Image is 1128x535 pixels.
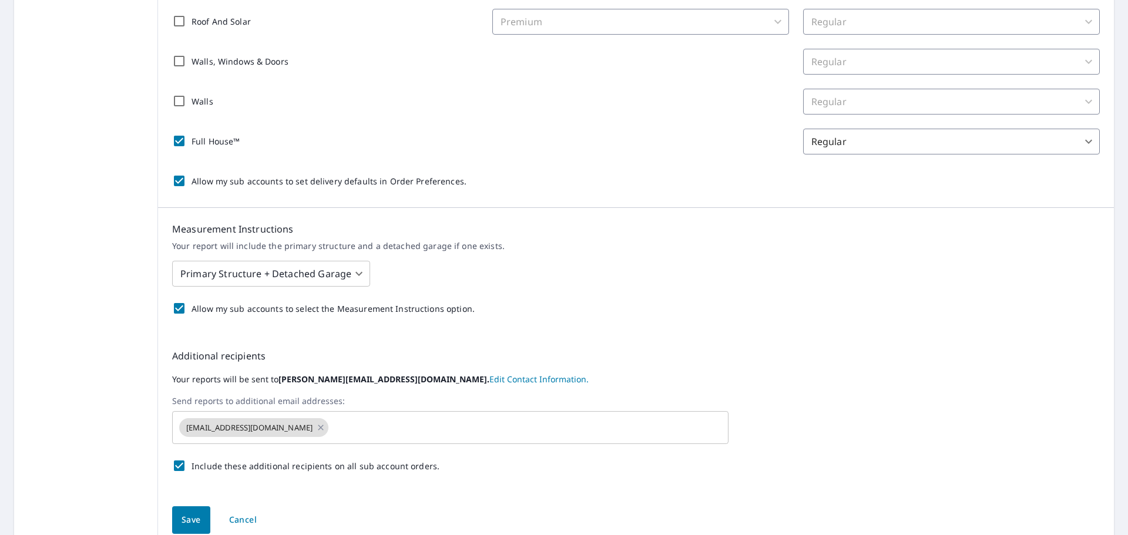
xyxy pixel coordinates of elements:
[179,418,328,437] div: [EMAIL_ADDRESS][DOMAIN_NAME]
[803,89,1100,115] div: Regular
[192,175,466,187] p: Allow my sub accounts to set delivery defaults in Order Preferences.
[803,49,1100,75] div: Regular
[192,460,439,472] p: Include these additional recipients on all sub account orders.
[179,422,320,433] span: [EMAIL_ADDRESS][DOMAIN_NAME]
[803,9,1100,35] div: Regular
[172,241,1100,251] p: Your report will include the primary structure and a detached garage if one exists.
[172,506,210,534] button: Save
[492,9,789,35] div: Premium
[192,95,213,107] p: Walls
[278,374,489,385] b: [PERSON_NAME][EMAIL_ADDRESS][DOMAIN_NAME].
[192,302,475,315] p: Allow my sub accounts to select the Measurement Instructions option.
[182,513,201,527] span: Save
[489,374,589,385] a: EditContactInfo
[172,396,1100,406] label: Send reports to additional email addresses:
[229,513,257,527] span: Cancel
[192,15,251,28] p: Roof And Solar
[172,222,1100,236] p: Measurement Instructions
[192,135,240,147] p: Full House™
[172,372,1100,386] label: Your reports will be sent to
[172,349,1100,363] p: Additional recipients
[192,55,288,68] p: Walls, Windows & Doors
[172,257,370,290] div: Primary Structure + Detached Garage
[219,506,267,534] button: Cancel
[803,129,1100,154] div: Regular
